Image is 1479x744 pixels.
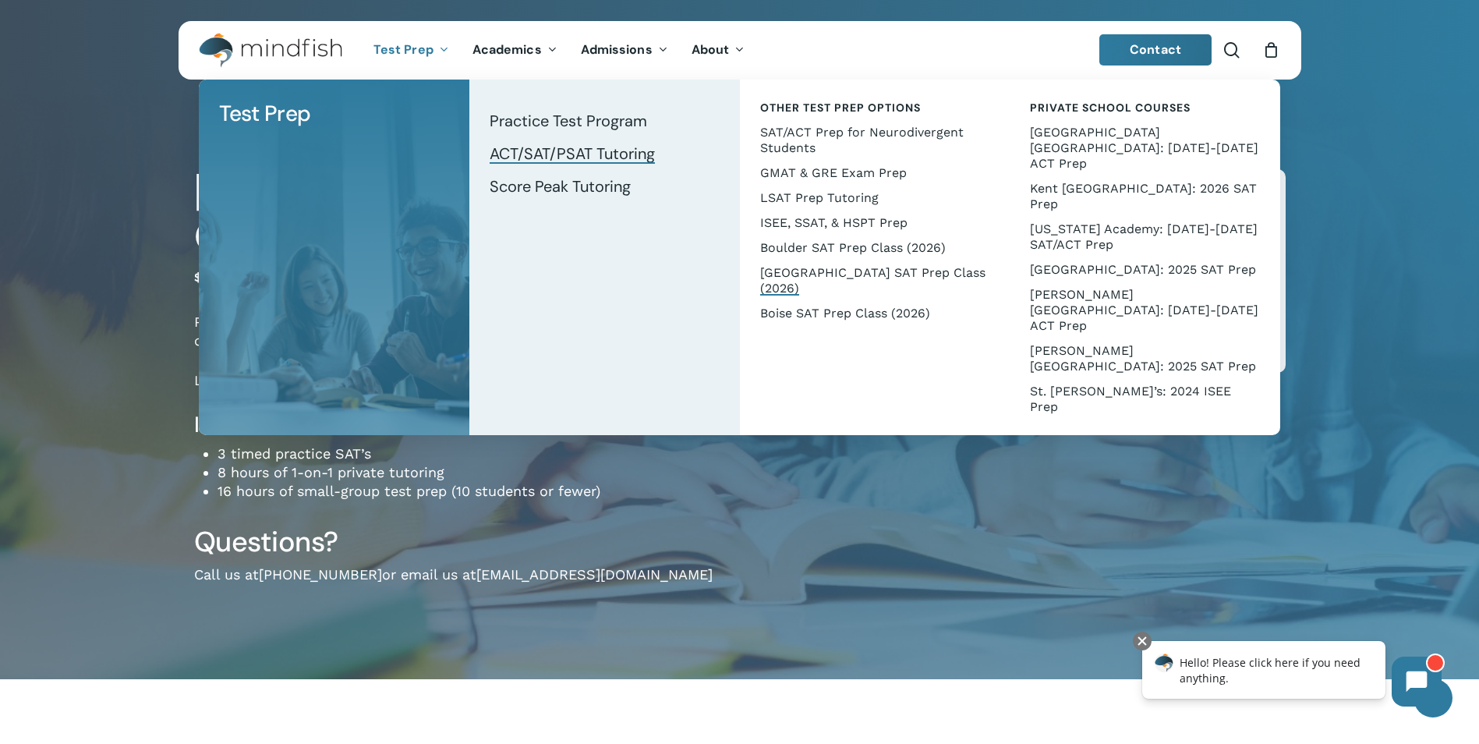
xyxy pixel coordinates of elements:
[760,240,946,255] span: Boulder SAT Prep Class (2026)
[362,21,756,80] nav: Main Menu
[194,411,740,439] h4: Includes:
[755,301,995,326] a: Boise SAT Prep Class (2026)
[755,211,995,236] a: ISEE, SSAT, & HSPT Prep
[218,445,740,463] li: 3 timed practice SAT’s
[1025,257,1265,282] a: [GEOGRAPHIC_DATA]: 2025 SAT Prep
[194,524,740,560] h3: Questions?
[755,260,995,301] a: [GEOGRAPHIC_DATA] SAT Prep Class (2026)
[485,170,724,203] a: Score Peak Tutoring
[1030,343,1256,374] span: [PERSON_NAME][GEOGRAPHIC_DATA]: 2025 SAT Prep
[490,143,655,164] span: ACT/SAT/PSAT Tutoring
[755,186,995,211] a: LSAT Prep Tutoring
[1025,379,1265,420] a: St. [PERSON_NAME]’s: 2024 ISEE Prep
[461,44,569,57] a: Academics
[1025,120,1265,176] a: [GEOGRAPHIC_DATA] [GEOGRAPHIC_DATA]: [DATE]-[DATE] ACT Prep
[1025,95,1265,120] a: Private School Courses
[755,120,995,161] a: SAT/ACT Prep for Neurodivergent Students
[1030,384,1231,414] span: St. [PERSON_NAME]’s: 2024 ISEE Prep
[1025,282,1265,338] a: [PERSON_NAME][GEOGRAPHIC_DATA]: [DATE]-[DATE] ACT Prep
[1025,217,1265,257] a: [US_STATE] Academy: [DATE]-[DATE] SAT/ACT Prep
[755,236,995,260] a: Boulder SAT Prep Class (2026)
[179,21,1301,80] header: Main Menu
[194,565,740,605] p: Call us at or email us at
[485,137,724,170] a: ACT/SAT/PSAT Tutoring
[1030,101,1191,115] span: Private School Courses
[485,105,724,137] a: Practice Test Program
[760,101,921,115] span: Other Test Prep Options
[755,95,995,120] a: Other Test Prep Options
[194,313,740,371] p: Prep for the state-mandated digital SAT in mid-[DATE]. Optimized for students currently scoring b...
[1030,262,1256,277] span: [GEOGRAPHIC_DATA]: 2025 SAT Prep
[1030,287,1258,333] span: [PERSON_NAME][GEOGRAPHIC_DATA]: [DATE]-[DATE] ACT Prep
[472,41,542,58] span: Academics
[760,215,908,230] span: ISEE, SSAT, & HSPT Prep
[194,270,254,285] bdi: 1,899.00
[194,371,740,411] p: Location: Mindfish DTC ([STREET_ADDRESS][PERSON_NAME])
[1025,176,1265,217] a: Kent [GEOGRAPHIC_DATA]: 2026 SAT Prep
[1030,125,1258,171] span: [GEOGRAPHIC_DATA] [GEOGRAPHIC_DATA]: [DATE]-[DATE] ACT Prep
[680,44,757,57] a: About
[569,44,680,57] a: Admissions
[1030,221,1258,252] span: [US_STATE] Academy: [DATE]-[DATE] SAT/ACT Prep
[1099,34,1212,66] a: Contact
[755,161,995,186] a: GMAT & GRE Exam Prep
[581,41,653,58] span: Admissions
[219,99,311,128] span: Test Prep
[692,41,730,58] span: About
[760,265,985,296] span: [GEOGRAPHIC_DATA] SAT Prep Class (2026)
[194,169,740,260] h1: [GEOGRAPHIC_DATA] SAT Prep Class (2026)
[1025,338,1265,379] a: [PERSON_NAME][GEOGRAPHIC_DATA]: 2025 SAT Prep
[1263,41,1280,58] a: Cart
[218,463,740,482] li: 8 hours of 1-on-1 private tutoring
[476,566,713,583] a: [EMAIL_ADDRESS][DOMAIN_NAME]
[490,176,631,197] span: Score Peak Tutoring
[362,44,461,57] a: Test Prep
[259,566,382,583] a: [PHONE_NUMBER]
[1030,181,1257,211] span: Kent [GEOGRAPHIC_DATA]: 2026 SAT Prep
[760,190,879,205] span: LSAT Prep Tutoring
[760,125,964,155] span: SAT/ACT Prep for Neurodivergent Students
[373,41,433,58] span: Test Prep
[218,482,740,501] li: 16 hours of small-group test prep (10 students or fewer)
[490,111,647,131] span: Practice Test Program
[1126,629,1457,722] iframe: Chatbot
[760,165,907,180] span: GMAT & GRE Exam Prep
[760,306,930,321] span: Boise SAT Prep Class (2026)
[194,270,202,285] span: $
[214,95,454,133] a: Test Prep
[1130,41,1181,58] span: Contact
